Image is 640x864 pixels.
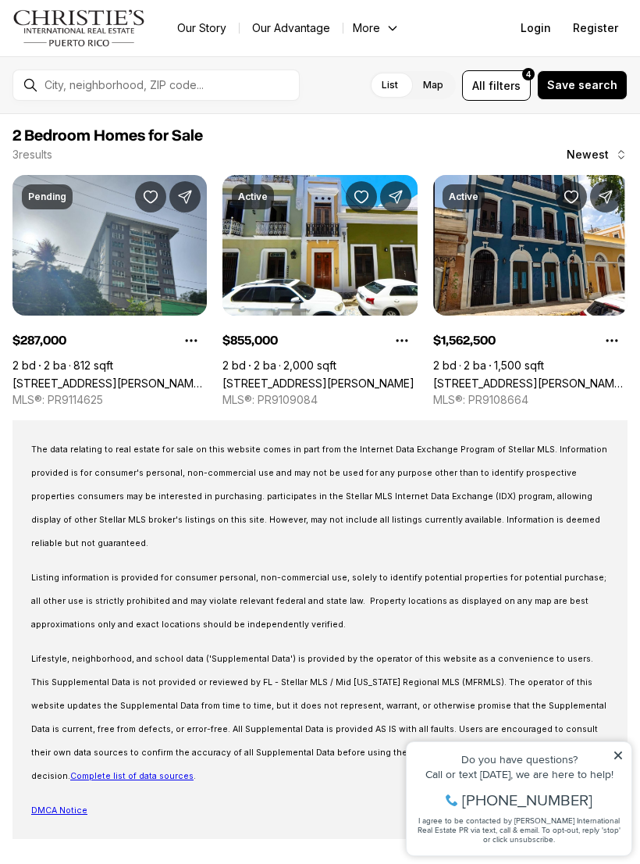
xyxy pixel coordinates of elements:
span: All [472,77,485,94]
span: Newest [567,148,609,161]
span: Listing information is provided for consumer personal, non-commercial use, solely to identify pot... [31,573,606,630]
a: 670 Ave Ponce de Leon CARIBBEAN TOWERS APARTMENT, SAN JUAN PR, 00907 [12,377,207,390]
span: Register [573,22,618,34]
span: Save search [547,79,617,91]
a: Complete list of data sources [70,771,194,781]
a: Our Story [165,17,239,39]
a: DMCA Notice [31,802,87,816]
button: More [343,17,409,39]
a: Our Advantage [240,17,343,39]
button: Save Property: 9 DEL MERCADO #2 [556,181,587,212]
span: filters [489,77,521,94]
span: Lifestyle, neighborhood, and school data ('Supplemental Data') is provided by the operator of thi... [31,654,606,781]
button: Property options [386,325,418,356]
button: Property options [176,325,207,356]
p: 3 results [12,148,52,161]
button: Allfilters4 [462,70,531,101]
button: Save Property: 670 Ave Ponce de Leon CARIBBEAN TOWERS APARTMENT [135,181,166,212]
button: Share Property [590,181,621,212]
div: Do you have questions? [16,35,226,46]
p: Pending [28,191,66,203]
span: The data relating to real estate for sale on this website comes in part from the Internet Data Ex... [31,444,607,548]
button: Share Property [169,181,201,212]
label: Map [411,71,456,99]
button: Login [511,12,560,44]
button: Newest [557,139,637,170]
div: Call or text [DATE], we are here to help! [16,50,226,61]
span: I agree to be contacted by [PERSON_NAME] International Real Estate PR via text, call & email. To ... [20,96,222,126]
button: Share Property [380,181,411,212]
span: 2 Bedroom Homes for Sale [12,128,203,144]
button: Property options [596,325,628,356]
a: 152 SOL ST, SAN JUAN PR, 00901 [222,377,414,390]
span: Login [521,22,551,34]
span: [PHONE_NUMBER] [64,73,194,89]
p: Active [449,191,478,203]
img: logo [12,9,146,47]
label: List [369,71,411,99]
span: 4 [526,68,531,80]
a: 9 DEL MERCADO #2, SAN JUAN PR, 00901 [433,377,628,390]
p: Active [238,191,268,203]
button: Register [564,12,628,44]
button: Save Property: 152 SOL ST [346,181,377,212]
span: DMCA Notice [31,805,87,816]
button: Save search [537,70,628,100]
